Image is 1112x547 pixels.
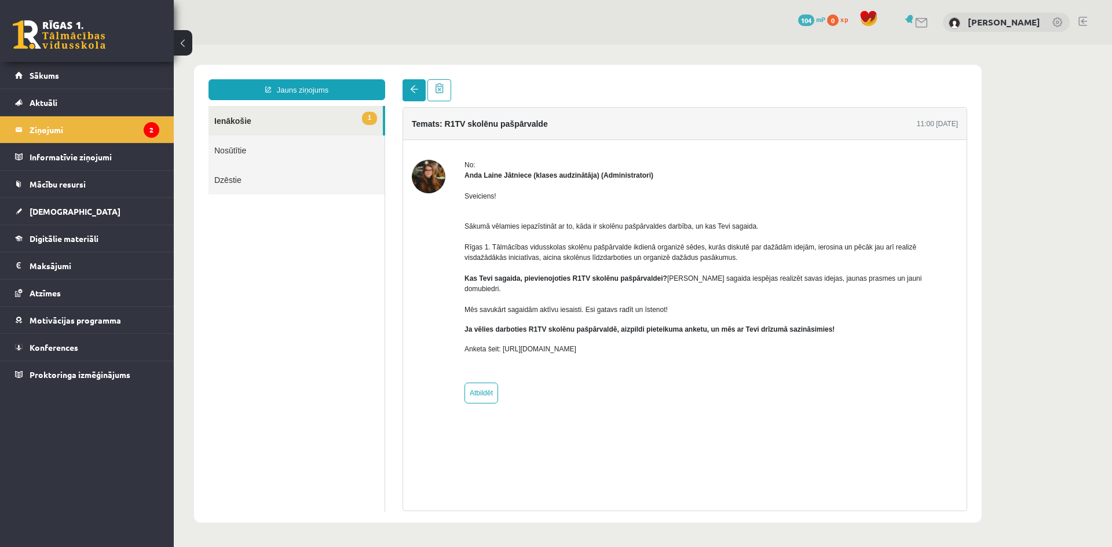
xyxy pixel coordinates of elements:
legend: Ziņojumi [30,116,159,143]
a: Atzīmes [15,280,159,306]
a: Sākums [15,62,159,89]
div: 11:00 [DATE] [743,74,784,85]
a: Nosūtītie [35,91,211,120]
p: Sākumā vēlamies iepazīstināt ar to, kāda ir skolēnu pašpārvaldes darbība, un kas Tevi sagaida. Rī... [291,166,784,270]
span: xp [840,14,848,24]
span: 0 [827,14,839,26]
p: Anketa šeit: [URL][DOMAIN_NAME] [291,299,784,310]
a: Informatīvie ziņojumi [15,144,159,170]
a: Ziņojumi2 [15,116,159,143]
span: Aktuāli [30,97,57,108]
span: Konferences [30,342,78,353]
a: Mācību resursi [15,171,159,197]
a: Jauns ziņojums [35,35,211,56]
b: Ja vēlies darboties R1TV skolēnu pašpārvaldē, aizpildi pieteikuma anketu, un mēs ar Tevi drīzumā ... [291,281,661,289]
strong: Anda Laine Jātniece (klases audzinātāja) (Administratori) [291,127,480,135]
a: Maksājumi [15,252,159,279]
span: mP [816,14,825,24]
span: Digitālie materiāli [30,233,98,244]
span: 1 [188,67,203,80]
img: Aleks Netlavs [949,17,960,29]
a: Aktuāli [15,89,159,116]
legend: Maksājumi [30,252,159,279]
span: 104 [798,14,814,26]
img: Anda Laine Jātniece (klases audzinātāja) [238,115,272,149]
a: 1Ienākošie [35,61,209,91]
span: Sākums [30,70,59,80]
span: Mācību resursi [30,179,86,189]
span: Proktoringa izmēģinājums [30,369,130,380]
a: 0 xp [827,14,854,24]
span: [DEMOGRAPHIC_DATA] [30,206,120,216]
p: Sveiciens! [291,146,784,157]
a: 104 mP [798,14,825,24]
strong: Kas Tevi sagaida, pievienojoties R1TV skolēnu pašpārvaldei? [291,230,493,238]
a: Rīgas 1. Tālmācības vidusskola [13,20,105,49]
a: Motivācijas programma [15,307,159,333]
a: [PERSON_NAME] [968,16,1040,28]
legend: Informatīvie ziņojumi [30,144,159,170]
a: Konferences [15,334,159,361]
a: Digitālie materiāli [15,225,159,252]
span: Atzīmes [30,288,61,298]
h4: Temats: R1TV skolēnu pašpārvalde [238,75,374,84]
a: Proktoringa izmēģinājums [15,361,159,388]
i: 2 [144,122,159,138]
a: Dzēstie [35,120,211,150]
a: [DEMOGRAPHIC_DATA] [15,198,159,225]
span: Motivācijas programma [30,315,121,325]
a: Atbildēt [291,338,324,359]
div: No: [291,115,784,126]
